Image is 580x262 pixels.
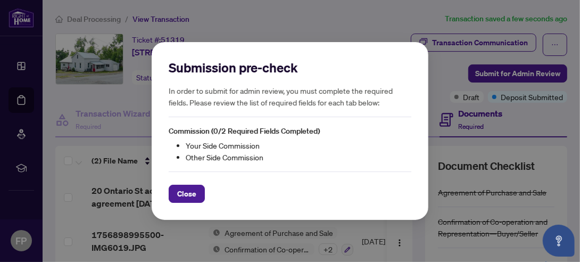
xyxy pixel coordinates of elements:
[177,185,196,202] span: Close
[169,126,320,136] span: Commission (0/2 Required Fields Completed)
[169,185,205,203] button: Close
[169,59,411,76] h2: Submission pre-check
[543,225,575,257] button: Open asap
[186,151,411,163] li: Other Side Commission
[186,140,411,151] li: Your Side Commission
[169,85,411,108] h5: In order to submit for admin review, you must complete the required fields. Please review the lis...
